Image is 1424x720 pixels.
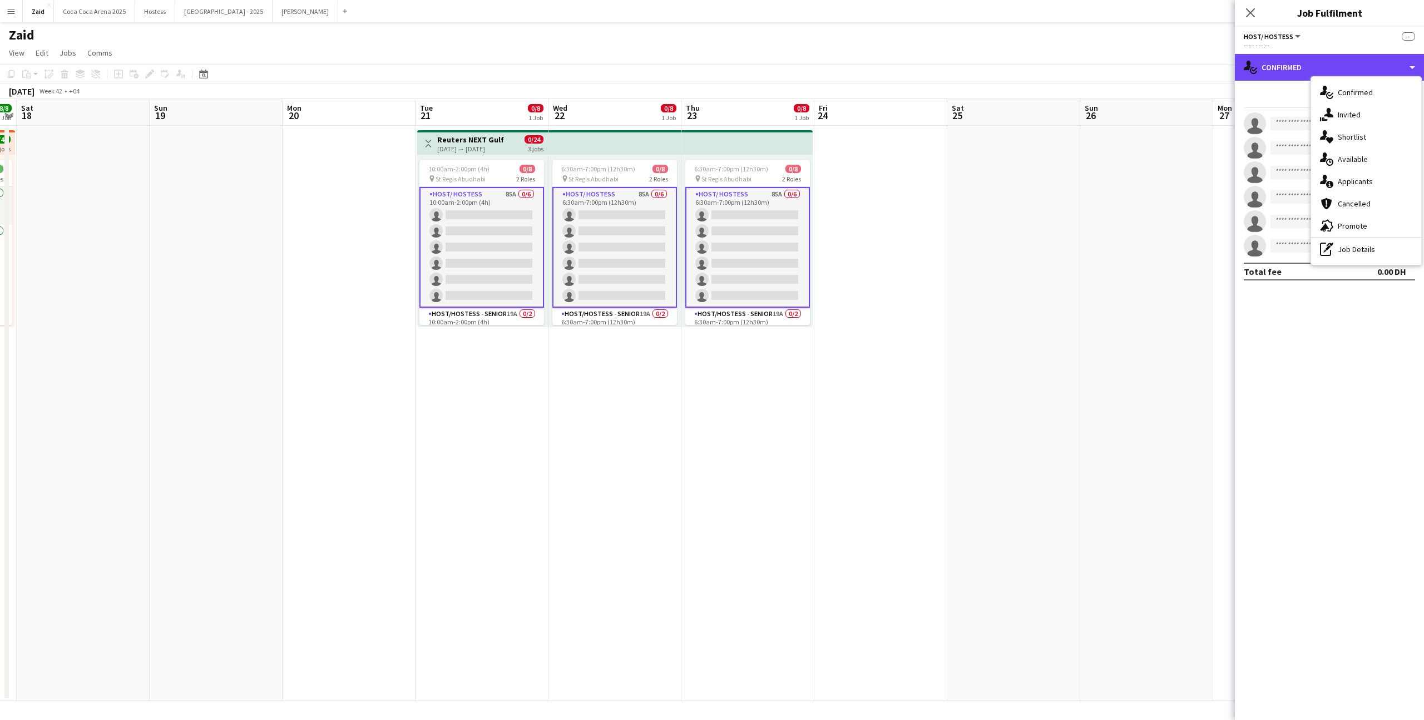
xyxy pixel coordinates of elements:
app-card-role: Host/Hostess - Senior19A0/210:00am-2:00pm (4h) [419,308,544,362]
span: 0/8 [520,165,535,173]
span: 0/8 [528,104,543,112]
span: Promote [1338,221,1367,231]
span: Shortlist [1338,132,1366,142]
app-job-card: 6:30am-7:00pm (12h30m)0/8 St Regis Abudhabi2 RolesHost/ Hostess85A0/66:30am-7:00pm (12h30m) Host/... [685,160,810,325]
span: Confirmed [1338,87,1373,97]
span: Sun [154,103,167,113]
span: Edit [36,48,48,58]
h1: Zaid [9,27,34,43]
span: 2 Roles [782,175,801,183]
span: St Regis Abudhabi [701,175,751,183]
span: Mon [1218,103,1232,113]
div: [DATE] [9,86,34,97]
a: Jobs [55,46,81,60]
span: St Regis Abudhabi [436,175,486,183]
span: 20 [285,109,301,122]
span: 18 [19,109,33,122]
span: Comms [87,48,112,58]
app-card-role: Host/ Hostess85A0/66:30am-7:00pm (12h30m) [552,187,677,308]
span: Host/ Hostess [1244,32,1293,41]
span: Sat [952,103,964,113]
span: 0/24 [525,135,543,144]
span: Sun [1085,103,1098,113]
div: [DATE] → [DATE] [437,145,504,153]
app-card-role: Host/Hostess - Senior19A0/26:30am-7:00pm (12h30m) [685,308,810,362]
span: 6:30am-7:00pm (12h30m) [694,165,768,173]
h3: Job Fulfilment [1235,6,1424,20]
span: 27 [1216,109,1232,122]
span: Jobs [60,48,76,58]
app-card-role: Host/Hostess - Senior19A0/26:30am-7:00pm (12h30m) [552,308,677,362]
span: Cancelled [1338,199,1371,209]
div: Total fee [1244,266,1282,277]
app-card-role: Host/ Hostess85A0/66:30am-7:00pm (12h30m) [685,187,810,308]
span: St Regis Abudhabi [568,175,619,183]
span: 0/8 [794,104,809,112]
span: Mon [287,103,301,113]
span: 21 [418,109,433,122]
a: Edit [31,46,53,60]
div: 1 Job [661,114,676,122]
button: [GEOGRAPHIC_DATA] - 2025 [175,1,273,22]
span: Invited [1338,110,1361,120]
h3: Reuters NEXT Gulf [437,135,504,145]
a: View [4,46,29,60]
span: 23 [684,109,700,122]
span: 25 [950,109,964,122]
span: Wed [553,103,567,113]
span: Applicants [1338,176,1373,186]
app-card-role: Host/ Hostess85A0/610:00am-2:00pm (4h) [419,187,544,308]
span: Fri [819,103,828,113]
span: Week 42 [37,87,65,95]
div: +04 [69,87,80,95]
span: 0/8 [785,165,801,173]
span: 10:00am-2:00pm (4h) [428,165,489,173]
button: Hostess [135,1,175,22]
div: Job Details [1311,238,1421,260]
app-job-card: 6:30am-7:00pm (12h30m)0/8 St Regis Abudhabi2 RolesHost/ Hostess85A0/66:30am-7:00pm (12h30m) Host/... [552,160,677,325]
div: 1 Job [794,114,809,122]
span: View [9,48,24,58]
button: [PERSON_NAME] [273,1,338,22]
span: 2 Roles [516,175,535,183]
app-job-card: 10:00am-2:00pm (4h)0/8 St Regis Abudhabi2 RolesHost/ Hostess85A0/610:00am-2:00pm (4h) Host/Hostes... [419,160,544,325]
span: Tue [420,103,433,113]
button: Zaid [23,1,54,22]
div: 0.00 DH [1377,266,1406,277]
div: 1 Job [528,114,543,122]
div: 3 jobs [528,144,543,153]
span: 22 [551,109,567,122]
span: 19 [152,109,167,122]
span: -- [1402,32,1415,41]
span: 6:30am-7:00pm (12h30m) [561,165,635,173]
a: Comms [83,46,117,60]
span: 0/8 [661,104,676,112]
span: 26 [1083,109,1098,122]
button: Coca Coca Arena 2025 [54,1,135,22]
span: 0/8 [652,165,668,173]
span: Thu [686,103,700,113]
span: 2 Roles [649,175,668,183]
span: Sat [21,103,33,113]
div: Confirmed [1235,54,1424,81]
div: --:-- - --:-- [1244,41,1415,50]
span: 24 [817,109,828,122]
button: Host/ Hostess [1244,32,1302,41]
span: Available [1338,154,1368,164]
